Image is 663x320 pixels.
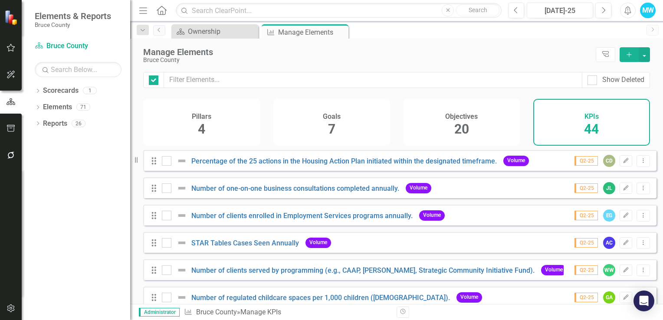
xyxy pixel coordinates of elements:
[527,3,593,18] button: [DATE]-25
[177,265,187,275] img: Not Defined
[584,121,599,137] span: 44
[177,292,187,303] img: Not Defined
[574,265,598,275] span: Q2-25
[196,308,237,316] a: Bruce County
[328,121,335,137] span: 7
[35,62,121,77] input: Search Below...
[192,113,211,121] h4: Pillars
[603,209,615,222] div: EG
[584,113,599,121] h4: KPIs
[143,47,591,57] div: Manage Elements
[174,26,256,37] a: Ownership
[76,104,90,111] div: 71
[177,183,187,193] img: Not Defined
[43,102,72,112] a: Elements
[184,307,390,317] div: » Manage KPIs
[603,264,615,276] div: WW
[603,291,615,304] div: GA
[419,210,445,220] span: Volume
[191,266,535,274] a: Number of clients served by programming (e.g., CAAP, [PERSON_NAME], Strategic Community Initiativ...
[143,57,591,63] div: Bruce County
[305,238,331,248] span: Volume
[35,21,111,28] small: Bruce County
[574,211,598,220] span: Q2-25
[191,239,299,247] a: STAR Tables Cases Seen Annually
[83,87,97,95] div: 1
[177,210,187,221] img: Not Defined
[541,265,567,275] span: Volume
[191,212,413,220] a: Number of clients enrolled in Employment Services programs annually.
[574,183,598,193] span: Q2-25
[603,237,615,249] div: AC
[406,183,431,193] span: Volume
[633,291,654,311] div: Open Intercom Messenger
[164,72,582,88] input: Filter Elements...
[72,120,85,127] div: 26
[139,308,180,317] span: Administrator
[574,238,598,248] span: Q2-25
[603,155,615,167] div: CD
[35,11,111,21] span: Elements & Reports
[191,184,399,193] a: Number of one-on-one business consultations completed annually.
[4,10,20,25] img: ClearPoint Strategy
[574,293,598,302] span: Q2-25
[456,292,482,302] span: Volume
[602,75,644,85] div: Show Deleted
[43,119,67,129] a: Reports
[456,4,499,16] button: Search
[574,156,598,166] span: Q2-25
[640,3,656,18] button: MW
[43,86,79,96] a: Scorecards
[278,27,346,38] div: Manage Elements
[198,121,205,137] span: 4
[454,121,469,137] span: 20
[191,294,450,302] a: Number of regulated childcare spaces per 1,000 children ([DEMOGRAPHIC_DATA]).
[530,6,590,16] div: [DATE]-25
[177,156,187,166] img: Not Defined
[177,238,187,248] img: Not Defined
[503,156,529,166] span: Volume
[445,113,478,121] h4: Objectives
[469,7,487,13] span: Search
[191,157,497,165] a: Percentage of the 25 actions in the Housing Action Plan initiated within the designated timeframe.
[176,3,502,18] input: Search ClearPoint...
[188,26,256,37] div: Ownership
[323,113,341,121] h4: Goals
[603,182,615,194] div: JL
[35,41,121,51] a: Bruce County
